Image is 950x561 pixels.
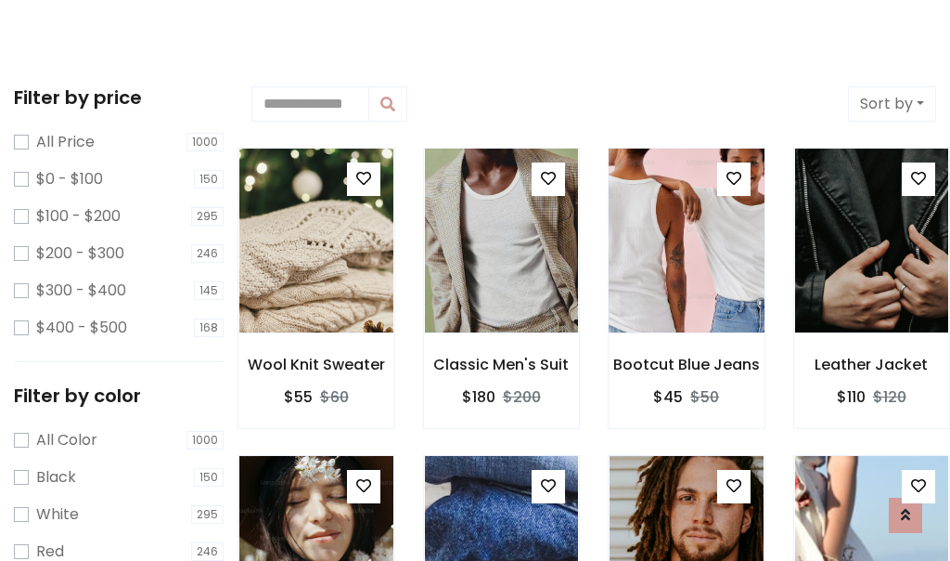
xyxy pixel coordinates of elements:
[320,386,349,408] del: $60
[848,86,936,122] button: Sort by
[36,280,126,302] label: $300 - $400
[194,468,224,487] span: 150
[873,386,906,408] del: $120
[36,242,124,265] label: $200 - $300
[36,205,121,228] label: $100 - $200
[36,131,95,153] label: All Price
[191,542,224,561] span: 246
[36,168,103,190] label: $0 - $100
[14,385,224,407] h5: Filter by color
[36,503,79,526] label: White
[424,356,580,373] h6: Classic Men's Suit
[690,386,719,408] del: $50
[186,431,224,450] span: 1000
[186,133,224,151] span: 1000
[191,244,224,263] span: 246
[238,356,394,373] h6: Wool Knit Sweater
[36,317,127,339] label: $400 - $500
[191,505,224,524] span: 295
[837,388,866,406] h6: $110
[36,466,76,489] label: Black
[284,388,313,406] h6: $55
[194,281,224,300] span: 145
[191,207,224,226] span: 295
[794,356,950,373] h6: Leather Jacket
[503,386,541,408] del: $200
[194,319,224,337] span: 168
[462,388,495,406] h6: $180
[36,429,97,451] label: All Color
[609,356,764,373] h6: Bootcut Blue Jeans
[653,388,683,406] h6: $45
[194,170,224,189] span: 150
[14,86,224,109] h5: Filter by price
